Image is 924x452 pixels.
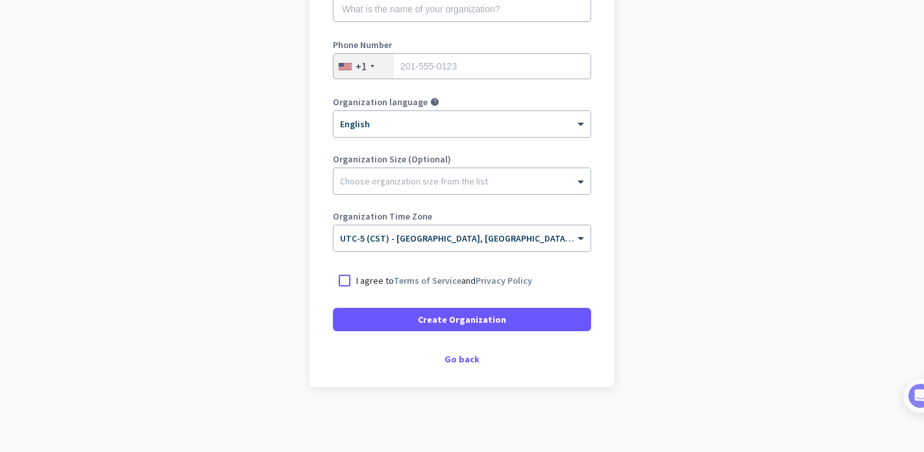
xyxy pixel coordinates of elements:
[333,53,591,79] input: 201-555-0123
[333,308,591,331] button: Create Organization
[333,212,591,221] label: Organization Time Zone
[356,60,367,73] div: +1
[394,275,461,286] a: Terms of Service
[418,313,506,326] span: Create Organization
[333,355,591,364] div: Go back
[476,275,532,286] a: Privacy Policy
[333,97,428,107] label: Organization language
[333,40,591,49] label: Phone Number
[356,274,532,287] p: I agree to and
[333,155,591,164] label: Organization Size (Optional)
[430,97,439,107] i: help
